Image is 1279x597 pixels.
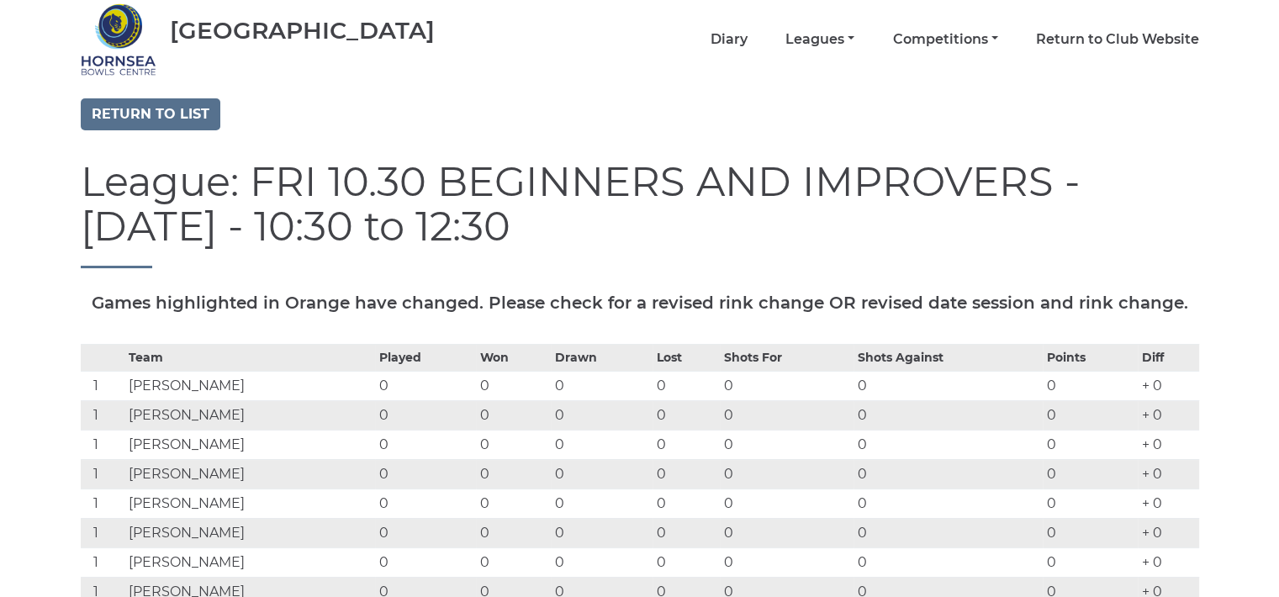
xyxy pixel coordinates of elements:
[854,489,1043,518] td: 0
[476,371,551,400] td: 0
[476,518,551,547] td: 0
[124,547,375,577] td: [PERSON_NAME]
[720,489,854,518] td: 0
[81,293,1199,312] h5: Games highlighted in Orange have changed. Please check for a revised rink change OR revised date ...
[653,547,720,577] td: 0
[124,344,375,371] th: Team
[653,518,720,547] td: 0
[551,459,653,489] td: 0
[653,344,720,371] th: Lost
[124,430,375,459] td: [PERSON_NAME]
[653,489,720,518] td: 0
[1036,30,1199,49] a: Return to Club Website
[81,547,124,577] td: 1
[375,400,477,430] td: 0
[124,518,375,547] td: [PERSON_NAME]
[476,400,551,430] td: 0
[785,30,854,49] a: Leagues
[1138,400,1199,430] td: + 0
[124,489,375,518] td: [PERSON_NAME]
[551,518,653,547] td: 0
[81,400,124,430] td: 1
[81,2,156,77] img: Hornsea Bowls Centre
[854,400,1043,430] td: 0
[1043,430,1138,459] td: 0
[476,459,551,489] td: 0
[81,518,124,547] td: 1
[653,459,720,489] td: 0
[551,371,653,400] td: 0
[854,459,1043,489] td: 0
[81,160,1199,268] h1: League: FRI 10.30 BEGINNERS AND IMPROVERS - [DATE] - 10:30 to 12:30
[81,371,124,400] td: 1
[1043,344,1138,371] th: Points
[1138,547,1199,577] td: + 0
[854,344,1043,371] th: Shots Against
[1138,489,1199,518] td: + 0
[1138,371,1199,400] td: + 0
[854,371,1043,400] td: 0
[551,400,653,430] td: 0
[375,430,477,459] td: 0
[124,400,375,430] td: [PERSON_NAME]
[720,459,854,489] td: 0
[476,547,551,577] td: 0
[81,98,220,130] a: Return to list
[170,18,435,44] div: [GEOGRAPHIC_DATA]
[653,371,720,400] td: 0
[653,400,720,430] td: 0
[720,547,854,577] td: 0
[711,30,748,49] a: Diary
[124,371,375,400] td: [PERSON_NAME]
[375,371,477,400] td: 0
[854,547,1043,577] td: 0
[653,430,720,459] td: 0
[551,489,653,518] td: 0
[1138,430,1199,459] td: + 0
[720,430,854,459] td: 0
[476,430,551,459] td: 0
[1043,400,1138,430] td: 0
[1043,371,1138,400] td: 0
[124,459,375,489] td: [PERSON_NAME]
[81,459,124,489] td: 1
[1043,489,1138,518] td: 0
[1138,344,1199,371] th: Diff
[551,547,653,577] td: 0
[1043,518,1138,547] td: 0
[720,400,854,430] td: 0
[854,518,1043,547] td: 0
[1138,459,1199,489] td: + 0
[551,430,653,459] td: 0
[720,344,854,371] th: Shots For
[476,344,551,371] th: Won
[375,344,477,371] th: Played
[476,489,551,518] td: 0
[375,459,477,489] td: 0
[892,30,997,49] a: Competitions
[375,518,477,547] td: 0
[720,518,854,547] td: 0
[375,547,477,577] td: 0
[720,371,854,400] td: 0
[81,489,124,518] td: 1
[1043,459,1138,489] td: 0
[854,430,1043,459] td: 0
[1138,518,1199,547] td: + 0
[81,430,124,459] td: 1
[375,489,477,518] td: 0
[551,344,653,371] th: Drawn
[1043,547,1138,577] td: 0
